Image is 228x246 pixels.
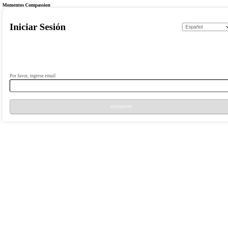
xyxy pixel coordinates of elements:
[10,73,55,78] label: Por favor, ingrese email
[10,21,66,32] h1: Iniciar Sesión
[2,2,50,8] b: Momentos Compassion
